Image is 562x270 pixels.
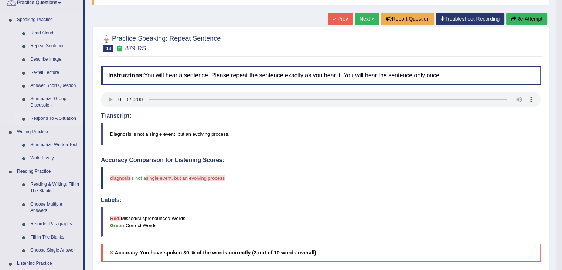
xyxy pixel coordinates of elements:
[27,92,83,112] a: Summarize Group Discussion
[110,175,130,181] span: diagnosis
[101,244,541,261] h5: Accuracy:
[27,198,83,217] a: Choose Multiple Answers
[355,13,379,25] a: Next »
[14,165,83,178] a: Reading Practice
[27,27,83,40] a: Read Aloud
[381,13,434,25] button: Report Question
[101,66,541,85] h4: You will hear a sentence. Please repeat the sentence exactly as you hear it. You will hear the se...
[101,33,221,52] h2: Practice Speaking: Repeat Sentence
[101,207,541,237] blockquote: Missed/Mispronounced Words Correct Words
[27,79,83,92] a: Answer Short Question
[115,45,123,52] small: Exam occurring question
[328,13,352,25] a: « Prev
[146,175,188,181] span: single event, but an
[110,223,126,228] b: Green:
[130,175,146,181] span: is not a
[27,231,83,244] a: Fill In The Blanks
[14,13,83,27] a: Speaking Practice
[27,66,83,80] a: Re-tell Lecture
[189,175,225,181] span: evolving process
[101,197,541,203] h4: Labels:
[101,112,541,119] h4: Transcript:
[140,250,316,256] b: You have spoken 30 % of the words correctly (3 out of 10 words overall)
[125,45,146,52] small: 879 RS
[27,138,83,152] a: Summarize Written Text
[27,152,83,165] a: Write Essay
[27,112,83,125] a: Respond To A Situation
[101,123,541,145] blockquote: Diagnosis is not a single event, but an evolving process.
[110,216,121,221] b: Red:
[14,125,83,139] a: Writing Practice
[27,244,83,257] a: Choose Single Answer
[103,45,113,52] span: 18
[27,40,83,53] a: Repeat Sentence
[27,178,83,198] a: Reading & Writing: Fill In The Blanks
[27,53,83,66] a: Describe Image
[101,157,541,163] h4: Accuracy Comparison for Listening Scores:
[436,13,504,25] a: Troubleshoot Recording
[506,13,547,25] button: Re-Attempt
[27,217,83,231] a: Re-order Paragraphs
[108,72,144,78] b: Instructions:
